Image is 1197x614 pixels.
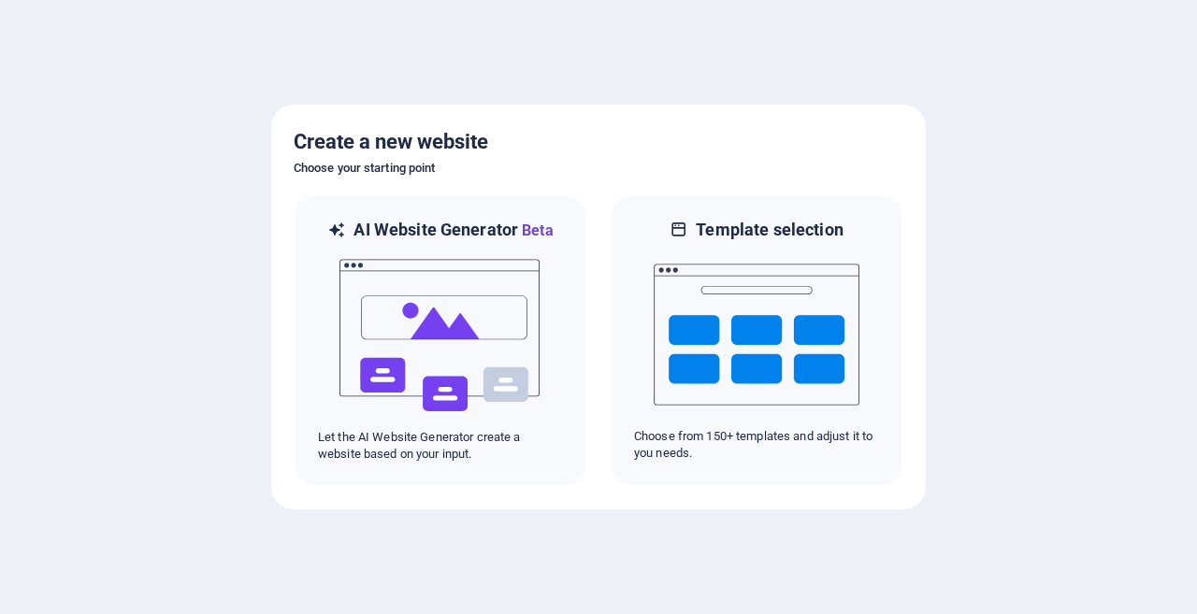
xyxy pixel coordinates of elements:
[353,219,553,242] h6: AI Website Generator
[294,157,903,179] h6: Choose your starting point
[610,194,903,487] div: Template selectionChoose from 150+ templates and adjust it to you needs.
[318,429,563,463] p: Let the AI Website Generator create a website based on your input.
[294,194,587,487] div: AI Website GeneratorBetaaiLet the AI Website Generator create a website based on your input.
[294,127,903,157] h5: Create a new website
[634,428,879,462] p: Choose from 150+ templates and adjust it to you needs.
[518,221,554,239] span: Beta
[696,219,843,241] h6: Template selection
[338,242,543,429] img: ai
